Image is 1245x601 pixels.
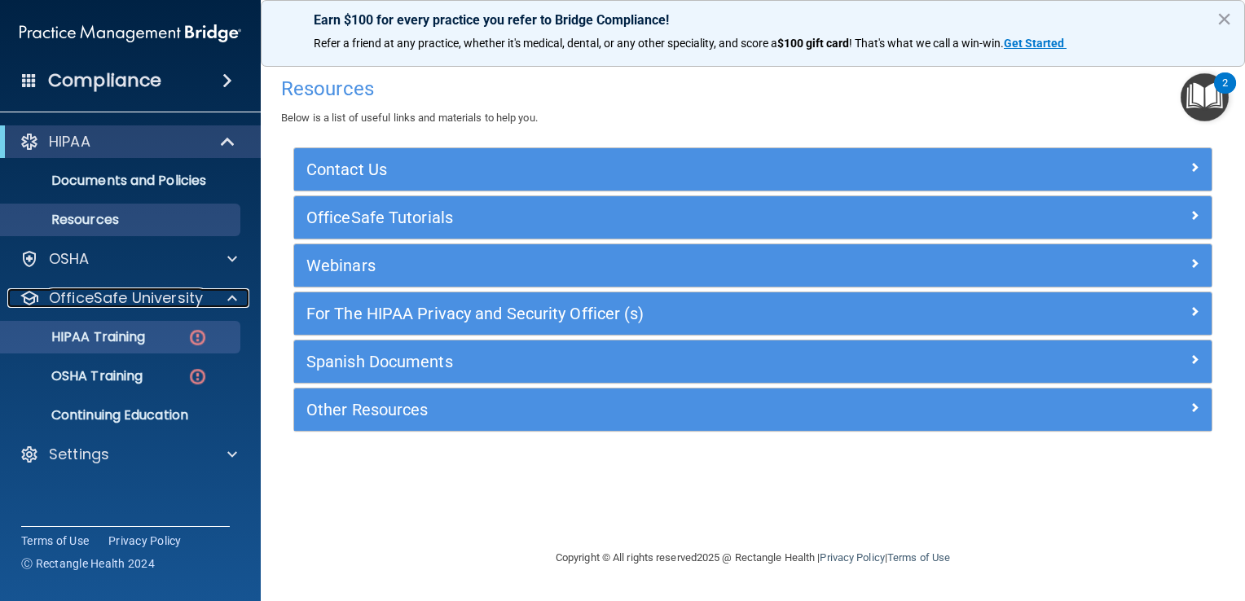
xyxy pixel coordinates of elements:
[1222,83,1228,104] div: 2
[187,366,208,387] img: danger-circle.6113f641.png
[11,212,233,228] p: Resources
[20,249,237,269] a: OSHA
[887,551,950,564] a: Terms of Use
[306,156,1199,182] a: Contact Us
[306,401,970,419] h5: Other Resources
[820,551,884,564] a: Privacy Policy
[1004,37,1067,50] a: Get Started
[20,132,236,151] a: HIPAA
[11,368,143,384] p: OSHA Training
[49,288,203,308] p: OfficeSafe University
[306,353,970,371] h5: Spanish Documents
[11,173,233,189] p: Documents and Policies
[306,257,970,274] h5: Webinars
[21,533,89,549] a: Terms of Use
[11,407,233,423] p: Continuing Education
[306,204,1199,230] a: OfficeSafe Tutorials
[20,17,241,50] img: PMB logo
[20,288,237,308] a: OfficeSafe University
[20,445,237,464] a: Settings
[48,69,161,92] h4: Compliance
[306,305,970,322] h5: For The HIPAA Privacy and Security Officer (s)
[49,249,90,269] p: OSHA
[306,160,970,178] h5: Contact Us
[11,329,145,345] p: HIPAA Training
[108,533,182,549] a: Privacy Policy
[777,37,849,50] strong: $100 gift card
[1181,73,1229,121] button: Open Resource Center, 2 new notifications
[281,78,1225,99] h4: Resources
[306,349,1199,375] a: Spanish Documents
[21,555,155,572] span: Ⓒ Rectangle Health 2024
[281,112,538,124] span: Below is a list of useful links and materials to help you.
[1216,6,1232,32] button: Close
[187,327,208,348] img: danger-circle.6113f641.png
[306,252,1199,279] a: Webinars
[49,132,90,151] p: HIPAA
[306,208,970,226] h5: OfficeSafe Tutorials
[49,445,109,464] p: Settings
[1004,37,1064,50] strong: Get Started
[455,532,1050,584] div: Copyright © All rights reserved 2025 @ Rectangle Health | |
[314,37,777,50] span: Refer a friend at any practice, whether it's medical, dental, or any other speciality, and score a
[314,12,1192,28] p: Earn $100 for every practice you refer to Bridge Compliance!
[306,397,1199,423] a: Other Resources
[849,37,1004,50] span: ! That's what we call a win-win.
[306,300,1199,327] a: For The HIPAA Privacy and Security Officer (s)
